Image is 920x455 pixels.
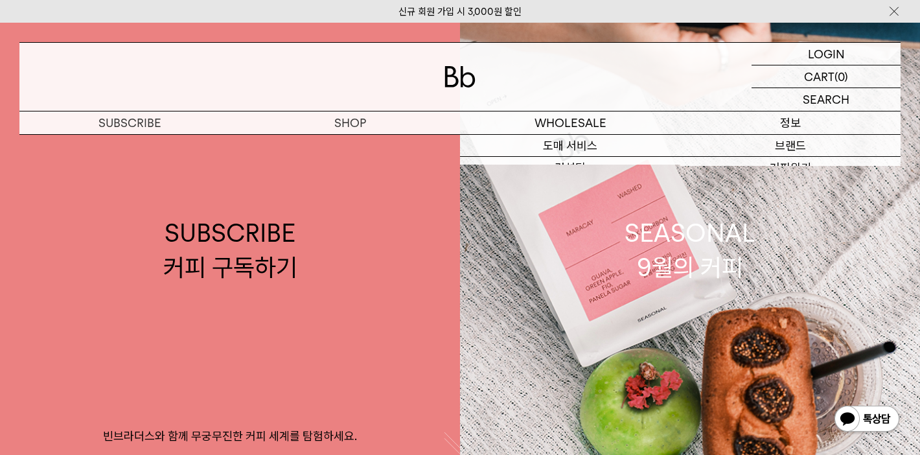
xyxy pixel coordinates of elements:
[680,135,901,157] a: 브랜드
[680,111,901,134] p: 정보
[19,111,240,134] a: SUBSCRIBE
[240,111,460,134] a: SHOP
[752,65,901,88] a: CART (0)
[834,65,848,87] p: (0)
[460,135,680,157] a: 도매 서비스
[680,157,901,179] a: 커피위키
[460,111,680,134] p: WHOLESALE
[804,65,834,87] p: CART
[808,43,845,65] p: LOGIN
[833,404,901,436] img: 카카오톡 채널 1:1 채팅 버튼
[752,43,901,65] a: LOGIN
[163,216,297,285] div: SUBSCRIBE 커피 구독하기
[398,6,522,17] a: 신규 회원 가입 시 3,000원 할인
[803,88,849,111] p: SEARCH
[625,216,755,285] div: SEASONAL 9월의 커피
[444,66,476,87] img: 로고
[460,157,680,179] a: 컨설팅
